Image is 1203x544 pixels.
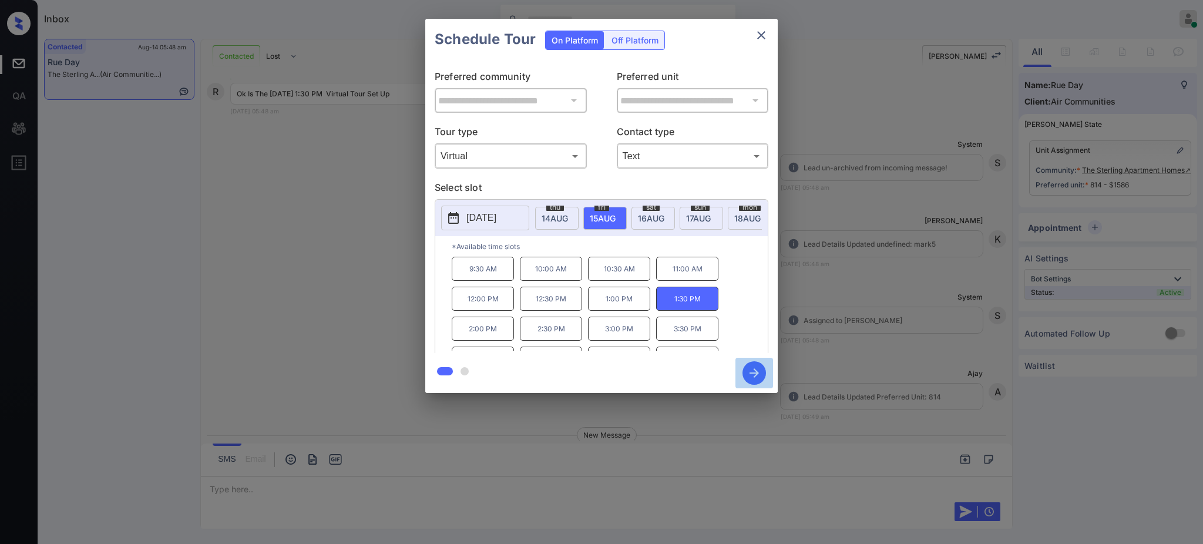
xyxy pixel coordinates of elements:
p: 3:00 PM [588,317,650,341]
h2: Schedule Tour [425,19,545,60]
span: thu [546,204,564,211]
div: Text [620,146,766,166]
p: 2:30 PM [520,317,582,341]
div: date-select [583,207,627,230]
div: date-select [631,207,675,230]
p: 12:30 PM [520,287,582,311]
span: sat [643,204,660,211]
div: Virtual [438,146,584,166]
p: 10:30 AM [588,257,650,281]
p: Tour type [435,125,587,143]
div: Off Platform [606,31,664,49]
p: Select slot [435,180,768,199]
span: fri [594,204,609,211]
p: 4:30 PM [520,347,582,371]
div: date-select [728,207,771,230]
button: btn-next [735,358,773,388]
p: [DATE] [466,211,496,225]
p: 1:00 PM [588,287,650,311]
p: Preferred community [435,69,587,88]
span: 16 AUG [638,213,664,223]
button: [DATE] [441,206,529,230]
p: 2:00 PM [452,317,514,341]
div: date-select [680,207,723,230]
p: 9:30 AM [452,257,514,281]
span: 14 AUG [542,213,568,223]
p: 1:30 PM [656,287,718,311]
p: Preferred unit [617,69,769,88]
p: 5:30 PM [656,347,718,371]
p: Contact type [617,125,769,143]
p: 10:00 AM [520,257,582,281]
span: 18 AUG [734,213,761,223]
p: 11:00 AM [656,257,718,281]
p: *Available time slots [452,236,768,257]
span: mon [739,204,761,211]
span: 15 AUG [590,213,616,223]
p: 12:00 PM [452,287,514,311]
p: 3:30 PM [656,317,718,341]
span: 17 AUG [686,213,711,223]
p: 5:00 PM [588,347,650,371]
span: sun [691,204,710,211]
div: On Platform [546,31,604,49]
p: 4:00 PM [452,347,514,371]
div: date-select [535,207,579,230]
button: close [750,23,773,47]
